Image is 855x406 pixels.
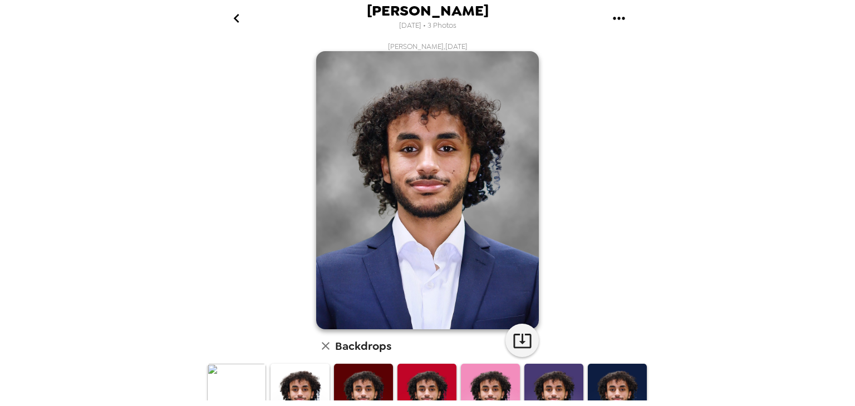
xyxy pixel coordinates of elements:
[399,18,456,33] span: [DATE] • 3 Photos
[316,51,539,329] img: user
[335,337,391,355] h6: Backdrops
[367,3,489,18] span: [PERSON_NAME]
[388,42,468,51] span: [PERSON_NAME] , [DATE]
